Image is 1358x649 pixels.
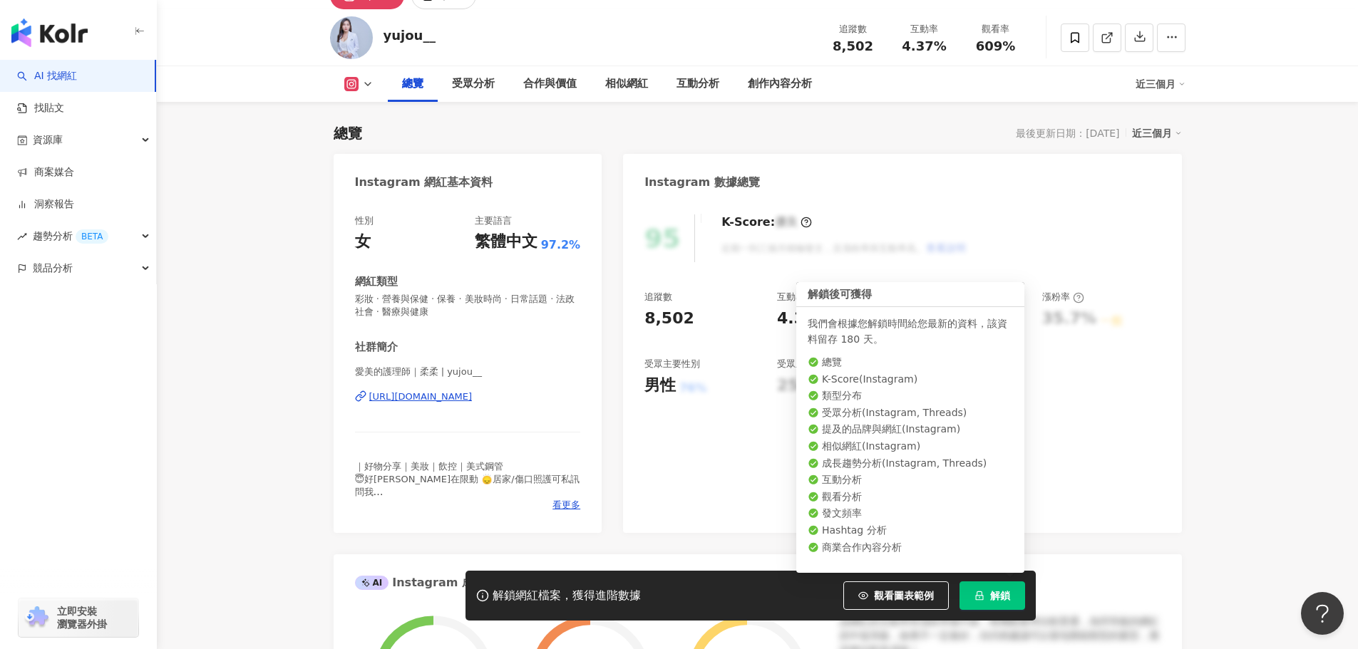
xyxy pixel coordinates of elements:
span: 愛美的護理師｜柔柔 | yujou__ [355,365,581,378]
a: 找貼文 [17,101,64,115]
span: 解鎖 [990,590,1010,601]
button: 解鎖 [960,581,1025,610]
span: 立即安裝 瀏覽器外掛 [57,605,107,630]
div: 女 [355,231,371,253]
div: 總覽 [402,76,423,93]
a: 洞察報告 [17,197,74,212]
div: 追蹤數 [826,22,880,36]
div: 受眾主要年齡 [777,358,833,370]
span: 彩妝 · 營養與保健 · 保養 · 美妝時尚 · 日常話題 · 法政社會 · 醫療與健康 [355,293,581,318]
div: 解鎖網紅檔案，獲得進階數據 [493,588,641,603]
li: 互動分析 [808,473,1013,487]
li: 提及的品牌與網紅 ( Instagram ) [808,422,1013,437]
a: searchAI 找網紅 [17,69,77,83]
a: [URL][DOMAIN_NAME] [355,390,581,403]
div: 性別 [355,214,374,227]
span: lock [974,591,984,601]
div: Instagram 數據總覽 [644,175,760,190]
span: 8,502 [833,38,873,53]
div: 互動率 [777,291,819,303]
span: 4.37% [902,39,946,53]
li: 受眾分析 ( Instagram, Threads ) [808,406,1013,420]
div: K-Score : [721,214,812,230]
div: 網紅類型 [355,274,398,289]
div: 互動分析 [677,76,719,93]
img: KOL Avatar [330,16,373,59]
div: 主要語言 [475,214,512,227]
a: 商案媒合 [17,165,74,180]
button: 觀看圖表範例 [843,581,949,610]
div: 男性 [644,375,676,397]
div: 我們會根據您解鎖時間給您最新的資料，該資料留存 180 天。 [808,316,1013,347]
li: 商業合作內容分析 [808,540,1013,554]
div: 互動率 [897,22,952,36]
div: yujou__ [384,26,436,44]
li: 總覽 [808,355,1013,370]
span: 競品分析 [33,252,73,284]
span: ｜好物分享｜美妝｜飲控｜美式鋼管 😇好[PERSON_NAME]在限動 🙂‍↕️居家/傷口照護可私訊問我 💉加護病房⭢ 藥局護理師 @nn48956 先生👮🏻 👇🏻bodygoals高蛋白/蛋白... [355,461,580,536]
div: BETA [76,229,108,244]
li: 成長趨勢分析 ( Instagram, Threads ) [808,456,1013,470]
div: 相似網紅 [605,76,648,93]
span: rise [17,232,27,242]
span: 609% [976,39,1016,53]
div: 合作與價值 [523,76,577,93]
div: 受眾分析 [452,76,495,93]
div: 受眾主要性別 [644,358,700,370]
div: 4.37% [777,308,831,330]
li: Hashtag 分析 [808,524,1013,538]
div: 近三個月 [1132,124,1182,142]
span: 97.2% [541,237,581,253]
div: 解鎖後可獲得 [796,282,1024,307]
div: 8,502 [644,308,694,330]
div: 近三個月 [1136,73,1185,95]
div: 最後更新日期：[DATE] [1016,128,1119,139]
div: [URL][DOMAIN_NAME] [369,390,473,403]
li: 相似網紅 ( Instagram ) [808,440,1013,454]
span: 觀看圖表範例 [874,590,934,601]
span: 資源庫 [33,124,63,156]
div: 追蹤數 [644,291,672,303]
li: K-Score ( Instagram ) [808,372,1013,386]
div: 社群簡介 [355,340,398,355]
li: 觀看分析 [808,490,1013,504]
img: logo [11,19,88,47]
div: 漲粉率 [1042,291,1084,303]
li: 發文頻率 [808,507,1013,521]
div: 繁體中文 [475,231,537,253]
span: 看更多 [552,499,580,512]
div: Instagram 網紅基本資料 [355,175,493,190]
div: 創作內容分析 [748,76,812,93]
div: 總覽 [334,123,362,143]
li: 類型分布 [808,389,1013,403]
div: 觀看率 [969,22,1023,36]
span: 趨勢分析 [33,220,108,252]
img: chrome extension [23,606,51,629]
a: chrome extension立即安裝 瀏覽器外掛 [19,598,138,637]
